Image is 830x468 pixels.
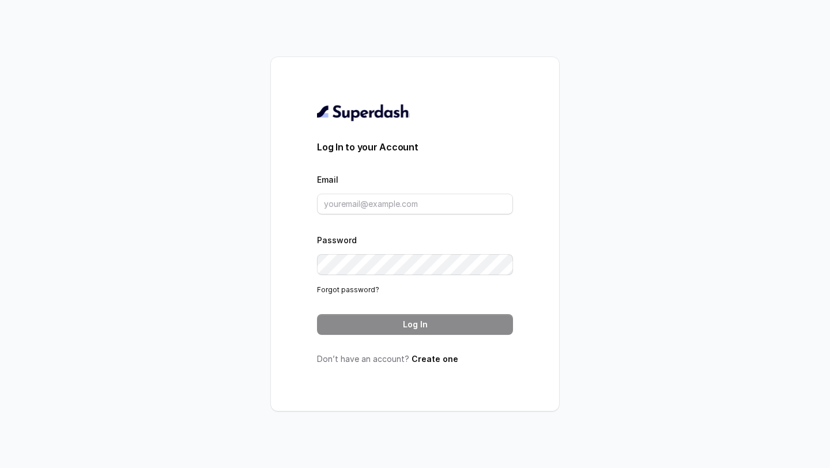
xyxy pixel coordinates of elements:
h3: Log In to your Account [317,140,513,154]
input: youremail@example.com [317,194,513,214]
label: Email [317,175,338,184]
a: Forgot password? [317,285,379,294]
img: light.svg [317,103,410,122]
p: Don’t have an account? [317,353,513,365]
button: Log In [317,314,513,335]
label: Password [317,235,357,245]
a: Create one [412,354,458,364]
